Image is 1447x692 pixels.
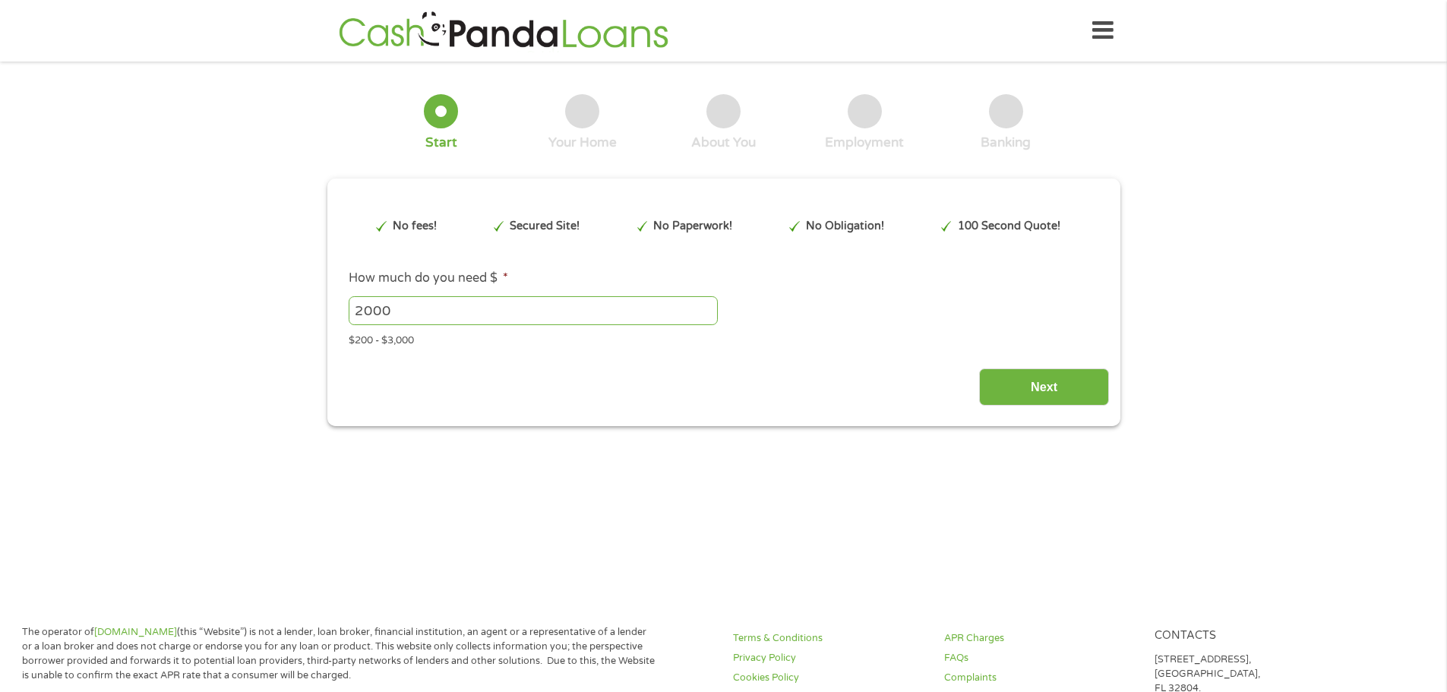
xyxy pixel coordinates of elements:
[691,134,756,151] div: About You
[825,134,904,151] div: Employment
[393,218,437,235] p: No fees!
[958,218,1060,235] p: 100 Second Quote!
[22,625,656,683] p: The operator of (this “Website”) is not a lender, loan broker, financial institution, an agent or...
[944,631,1137,646] a: APR Charges
[733,671,926,685] a: Cookies Policy
[334,9,673,52] img: GetLoanNow Logo
[733,651,926,665] a: Privacy Policy
[733,631,926,646] a: Terms & Conditions
[653,218,732,235] p: No Paperwork!
[944,671,1137,685] a: Complaints
[94,626,177,638] a: [DOMAIN_NAME]
[349,328,1098,349] div: $200 - $3,000
[806,218,884,235] p: No Obligation!
[425,134,457,151] div: Start
[1155,629,1347,643] h4: Contacts
[944,651,1137,665] a: FAQs
[981,134,1031,151] div: Banking
[548,134,617,151] div: Your Home
[979,368,1109,406] input: Next
[510,218,580,235] p: Secured Site!
[349,270,508,286] label: How much do you need $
